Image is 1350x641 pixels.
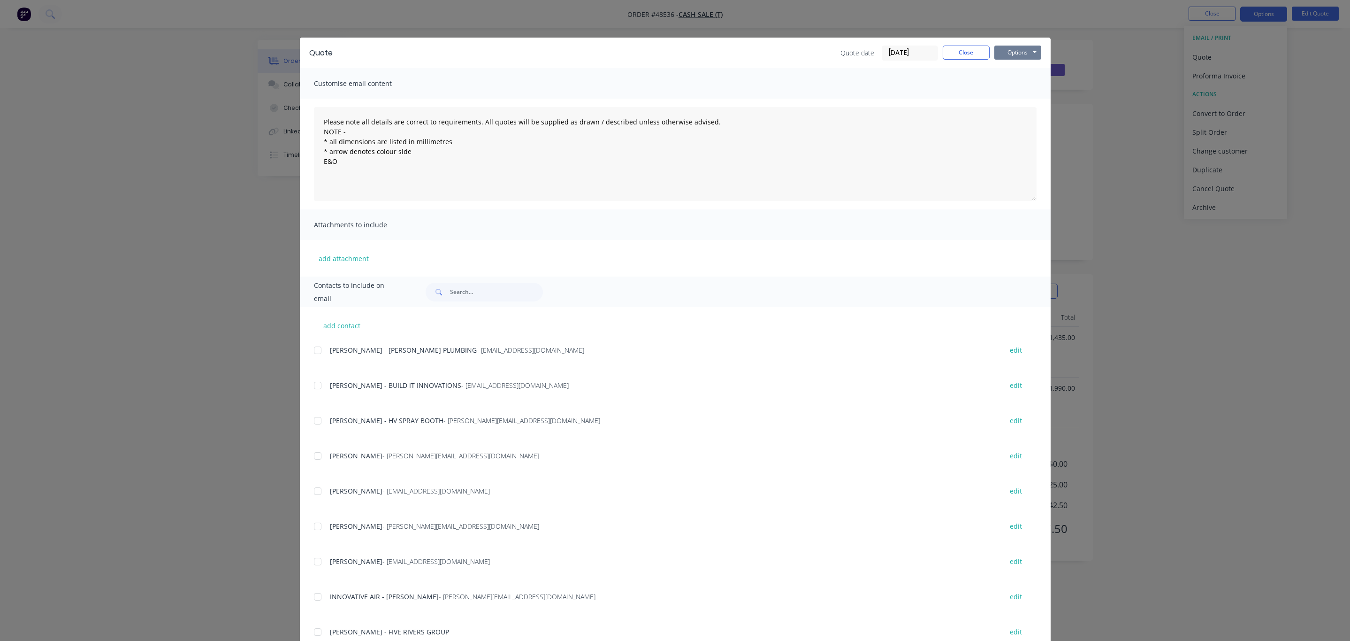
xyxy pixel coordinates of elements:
span: - [PERSON_NAME][EMAIL_ADDRESS][DOMAIN_NAME] [382,522,539,531]
button: edit [1004,626,1028,638]
button: edit [1004,449,1028,462]
textarea: Please note all details are correct to requirements. All quotes will be supplied as drawn / descr... [314,107,1037,201]
span: [PERSON_NAME] [330,451,382,460]
span: [PERSON_NAME] [330,522,382,531]
span: Contacts to include on email [314,279,403,305]
span: - [EMAIL_ADDRESS][DOMAIN_NAME] [382,557,490,566]
span: [PERSON_NAME] - HV SPRAY BOOTH [330,416,443,425]
button: edit [1004,379,1028,392]
button: edit [1004,414,1028,427]
div: Quote [309,47,333,59]
span: [PERSON_NAME] - [PERSON_NAME] PLUMBING [330,346,477,355]
span: [PERSON_NAME] [330,557,382,566]
span: Customise email content [314,77,417,90]
span: - [PERSON_NAME][EMAIL_ADDRESS][DOMAIN_NAME] [382,451,539,460]
span: Quote date [840,48,874,58]
span: [PERSON_NAME] - FIVE RIVERS GROUP [330,627,449,636]
span: - [PERSON_NAME][EMAIL_ADDRESS][DOMAIN_NAME] [439,592,595,601]
span: - [EMAIL_ADDRESS][DOMAIN_NAME] [382,487,490,495]
button: Options [994,46,1041,60]
button: add attachment [314,251,374,265]
button: edit [1004,520,1028,533]
span: [PERSON_NAME] [330,487,382,495]
button: Close [943,46,990,60]
button: edit [1004,555,1028,568]
button: edit [1004,485,1028,497]
span: [PERSON_NAME] - BUILD IT INNOVATIONS [330,381,461,390]
button: edit [1004,590,1028,603]
span: Attachments to include [314,218,417,232]
input: Search... [450,283,543,301]
button: edit [1004,344,1028,356]
span: - [EMAIL_ADDRESS][DOMAIN_NAME] [477,346,584,355]
span: - [EMAIL_ADDRESS][DOMAIN_NAME] [461,381,569,390]
span: - [PERSON_NAME][EMAIL_ADDRESS][DOMAIN_NAME] [443,416,600,425]
button: add contact [314,318,370,332]
span: INNOVATIVE AIR - [PERSON_NAME] [330,592,439,601]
